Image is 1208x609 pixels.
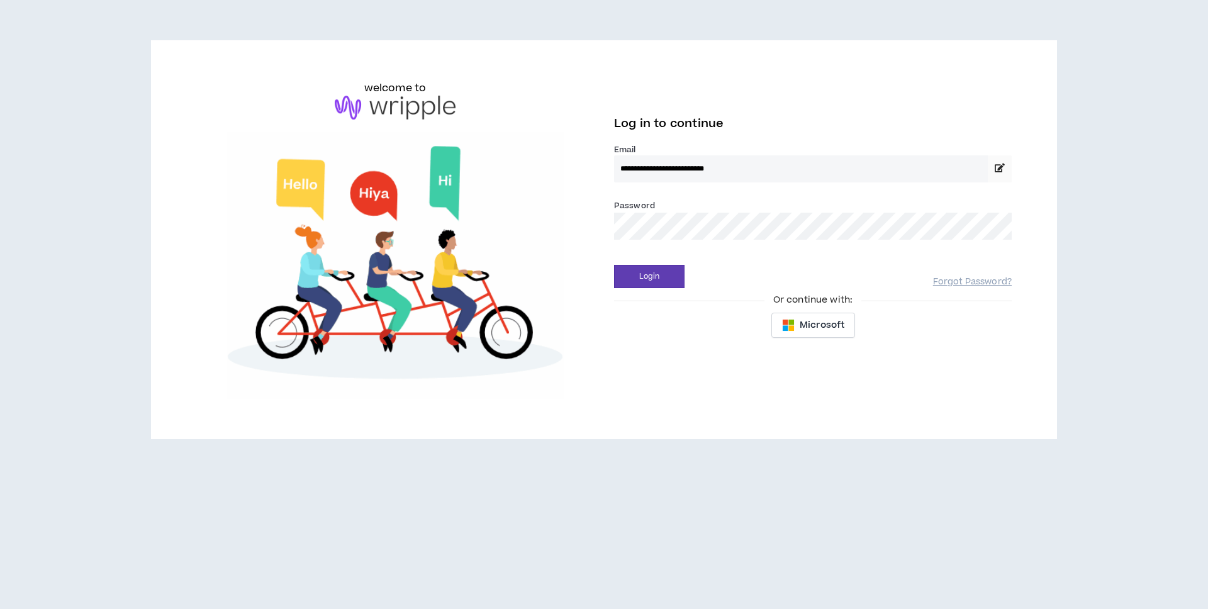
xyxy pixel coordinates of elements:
[614,265,685,288] button: Login
[614,116,724,131] span: Log in to continue
[771,313,855,338] button: Microsoft
[800,318,844,332] span: Microsoft
[764,293,861,307] span: Or continue with:
[614,200,655,211] label: Password
[614,144,1012,155] label: Email
[196,132,594,399] img: Welcome to Wripple
[335,96,456,120] img: logo-brand.png
[933,276,1012,288] a: Forgot Password?
[364,81,427,96] h6: welcome to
